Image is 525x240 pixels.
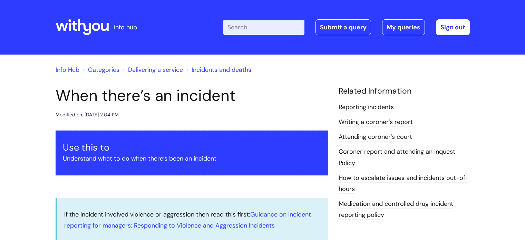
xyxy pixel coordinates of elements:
input: Search [223,20,304,35]
p: If the incident involved violence or aggression then read this first: [64,209,321,231]
h4: Related Information [339,86,470,96]
a: Sign out [436,19,470,35]
a: Attending coroner’s court [339,133,412,142]
div: Modified on: [DATE] 2:04 PM [56,111,119,119]
a: Submit a query [315,19,371,35]
a: How to escalate issues and incidents out-of-hours [339,174,469,194]
p: info hub [114,22,137,33]
h1: When there’s an incident [56,86,328,105]
li: Solution home [81,64,119,75]
a: Categories [88,66,119,74]
a: Incidents and deaths [192,66,251,74]
h3: Use this to [63,142,321,153]
li: Delivering a service [121,64,183,75]
a: Delivering a service [128,66,183,74]
p: Understand what to do when there’s been an incident [63,153,321,164]
li: Incidents and deaths [185,64,251,75]
a: Medication and controlled drug incident reporting policy [339,200,453,220]
a: Coroner report and attending an inquest Policy [339,147,455,167]
a: Reporting incidents [339,103,394,112]
a: Writing a coroner’s report [339,118,413,127]
a: My queries [382,19,425,35]
a: Info Hub [56,66,79,74]
div: | - [223,19,470,35]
